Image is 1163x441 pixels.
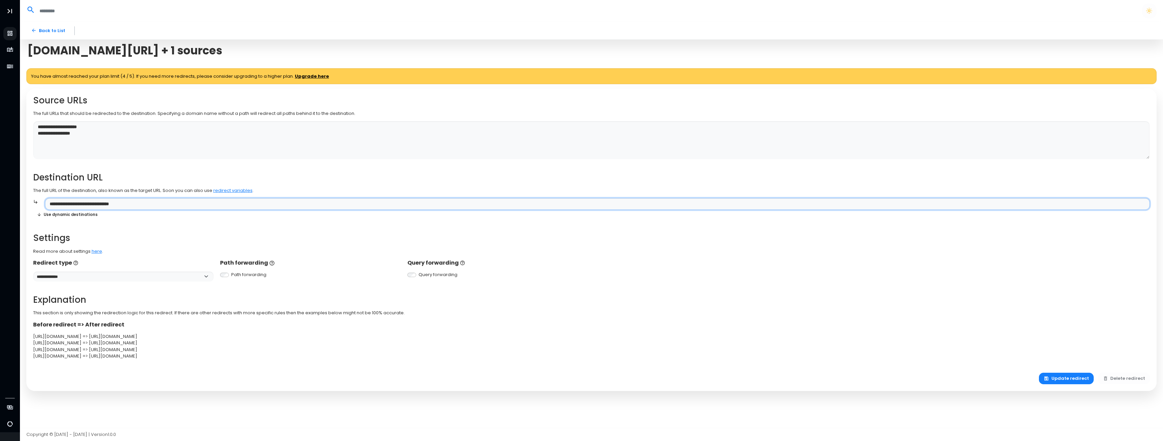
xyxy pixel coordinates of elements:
[213,187,253,194] a: redirect variables
[33,172,1150,183] h2: Destination URL
[3,5,16,18] button: Toggle Aside
[1098,373,1150,385] button: Delete redirect
[92,248,102,254] a: here
[33,95,1150,106] h2: Source URLs
[33,346,1150,353] div: [URL][DOMAIN_NAME] => [URL][DOMAIN_NAME]
[33,248,1150,255] p: Read more about settings .
[26,25,70,36] a: Back to List
[419,271,457,278] label: Query forwarding
[231,271,266,278] label: Path forwarding
[407,259,588,267] p: Query forwarding
[33,340,1150,346] div: [URL][DOMAIN_NAME] => [URL][DOMAIN_NAME]
[33,333,1150,340] div: [URL][DOMAIN_NAME] => [URL][DOMAIN_NAME]
[33,233,1150,243] h2: Settings
[33,210,102,220] button: Use dynamic destinations
[33,310,1150,316] p: This section is only showing the redirection logic for this redirect. If there are other redirect...
[33,321,1150,329] p: Before redirect => After redirect
[33,110,1150,117] p: The full URLs that should be redirected to the destination. Specifying a domain name without a pa...
[33,353,1150,360] div: [URL][DOMAIN_NAME] => [URL][DOMAIN_NAME]
[27,44,222,57] span: [DOMAIN_NAME][URL] + 1 sources
[33,187,1150,194] p: The full URL of the destination, also known as the target URL. Soon you can also use .
[1039,373,1094,385] button: Update redirect
[26,431,116,438] span: Copyright © [DATE] - [DATE] | Version 1.0.0
[26,68,1157,84] div: You have almost reached your plan limit (4 / 5). If you need more redirects, please consider upgr...
[295,73,329,80] a: Upgrade here
[220,259,401,267] p: Path forwarding
[33,295,1150,305] h2: Explanation
[33,259,214,267] p: Redirect type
